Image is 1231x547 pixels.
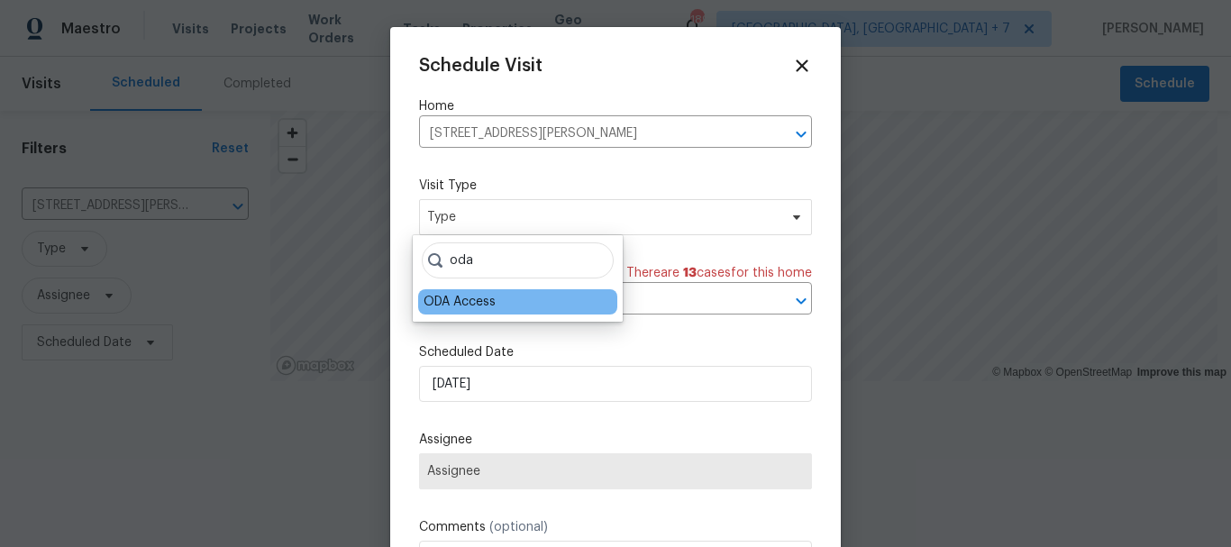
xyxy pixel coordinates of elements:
div: ODA Access [424,293,496,311]
button: Open [789,288,814,314]
button: Open [789,122,814,147]
span: 13 [683,267,697,279]
span: Assignee [427,464,804,479]
span: Close [792,56,812,76]
span: There are case s for this home [626,264,812,282]
span: Schedule Visit [419,57,543,75]
label: Home [419,97,812,115]
input: Enter in an address [419,120,761,148]
label: Visit Type [419,177,812,195]
input: M/D/YYYY [419,366,812,402]
label: Scheduled Date [419,343,812,361]
label: Comments [419,518,812,536]
span: (optional) [489,521,548,533]
span: Type [427,208,778,226]
label: Assignee [419,431,812,449]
